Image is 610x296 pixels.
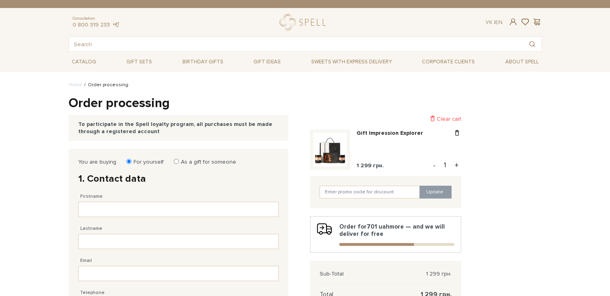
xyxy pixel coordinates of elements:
div: Clear cart [310,115,461,123]
button: - [430,159,438,171]
a: Sweets with express delivery [308,55,395,69]
h2: 1. Contact data [78,172,279,185]
a: Ук [486,19,492,26]
a: Gift sets [123,56,155,68]
span: Consultation: [73,16,120,21]
a: Birthday gifts [179,56,227,68]
div: To participate in the Spell loyalty program, all purchases must be made through a registered account [78,121,279,135]
button: Search [523,37,541,51]
input: Enter promo code for discount [320,186,420,199]
label: Email [80,257,92,264]
div: Order for more — and we will deliver for free [317,223,454,246]
a: Gift ideas [250,56,284,68]
a: Gift Impression Explorer [357,130,429,137]
b: 701 uah [367,223,389,230]
img: Gift Impression Explorer [313,133,347,166]
span: | [494,19,495,26]
button: Update [420,186,452,199]
label: Firstname [80,193,103,200]
label: As a gift for someone [176,158,236,166]
a: About Spell [502,56,542,68]
button: + [452,159,461,171]
span: Sub-Total [320,270,344,278]
a: Corporate clients [419,56,478,68]
label: You are buying [78,158,116,166]
input: Search [69,37,523,51]
a: telegram [112,21,120,28]
label: For yourself [128,158,164,166]
input: As a gift for someone [174,159,179,164]
input: For yourself [126,159,132,164]
a: Catalog [69,56,99,68]
div: En [486,19,503,26]
li: Order processing [82,81,128,89]
a: Home [69,82,82,88]
a: 0 800 319 233 [73,21,110,28]
span: 1 299 грн. [357,162,384,169]
span: 1 299 грн. [426,270,452,278]
label: Lastname [80,225,102,232]
a: logo [280,14,330,30]
h1: Order processing [69,95,542,112]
